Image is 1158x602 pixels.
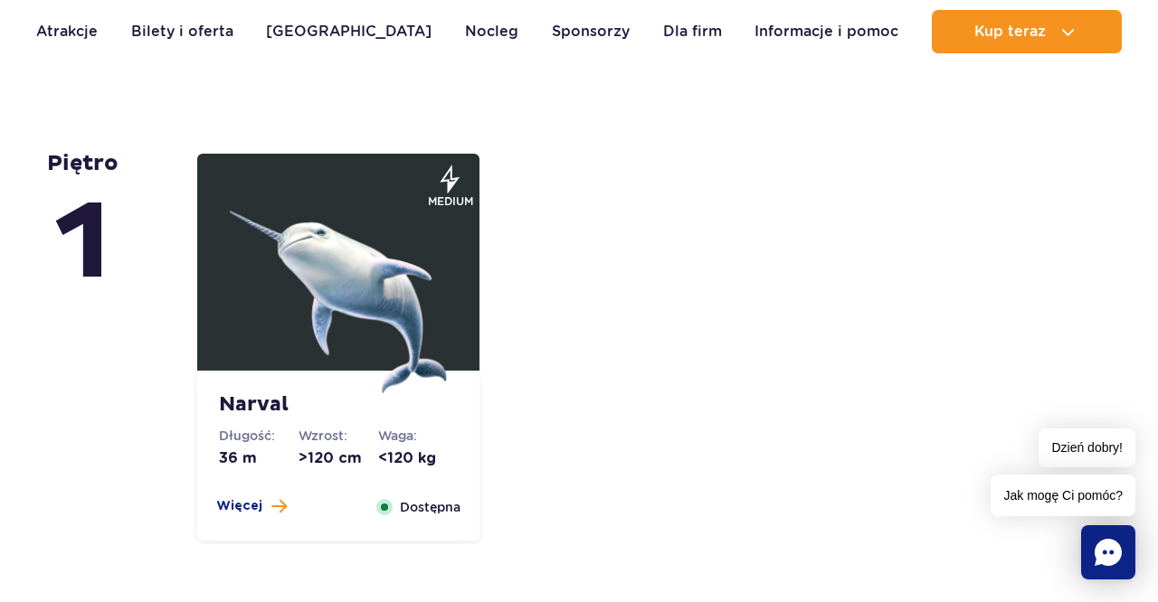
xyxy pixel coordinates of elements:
[400,497,460,517] span: Dostępna
[219,392,458,418] strong: Narval
[230,176,447,393] img: 683e9ee72ae01980619394.png
[663,10,722,53] a: Dla firm
[216,497,262,515] span: Więcej
[465,10,518,53] a: Nocleg
[378,427,458,445] dt: Waga:
[974,24,1046,40] span: Kup teraz
[755,10,898,53] a: Informacje i pomoc
[991,475,1135,516] span: Jak mogę Ci pomóc?
[932,10,1122,53] button: Kup teraz
[1081,525,1135,579] div: Chat
[1039,428,1135,467] span: Dzień dobry!
[47,177,119,311] span: 1
[219,427,299,445] dt: Długość:
[428,193,473,210] span: medium
[47,150,119,311] strong: piętro
[131,10,233,53] a: Bilety i oferta
[36,10,98,53] a: Atrakcje
[266,10,432,53] a: [GEOGRAPHIC_DATA]
[552,10,630,53] a: Sponsorzy
[299,427,378,445] dt: Wzrost:
[299,448,378,468] dd: >120 cm
[219,448,299,468] dd: 36 m
[216,497,287,515] button: Więcej
[378,448,458,468] dd: <120 kg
